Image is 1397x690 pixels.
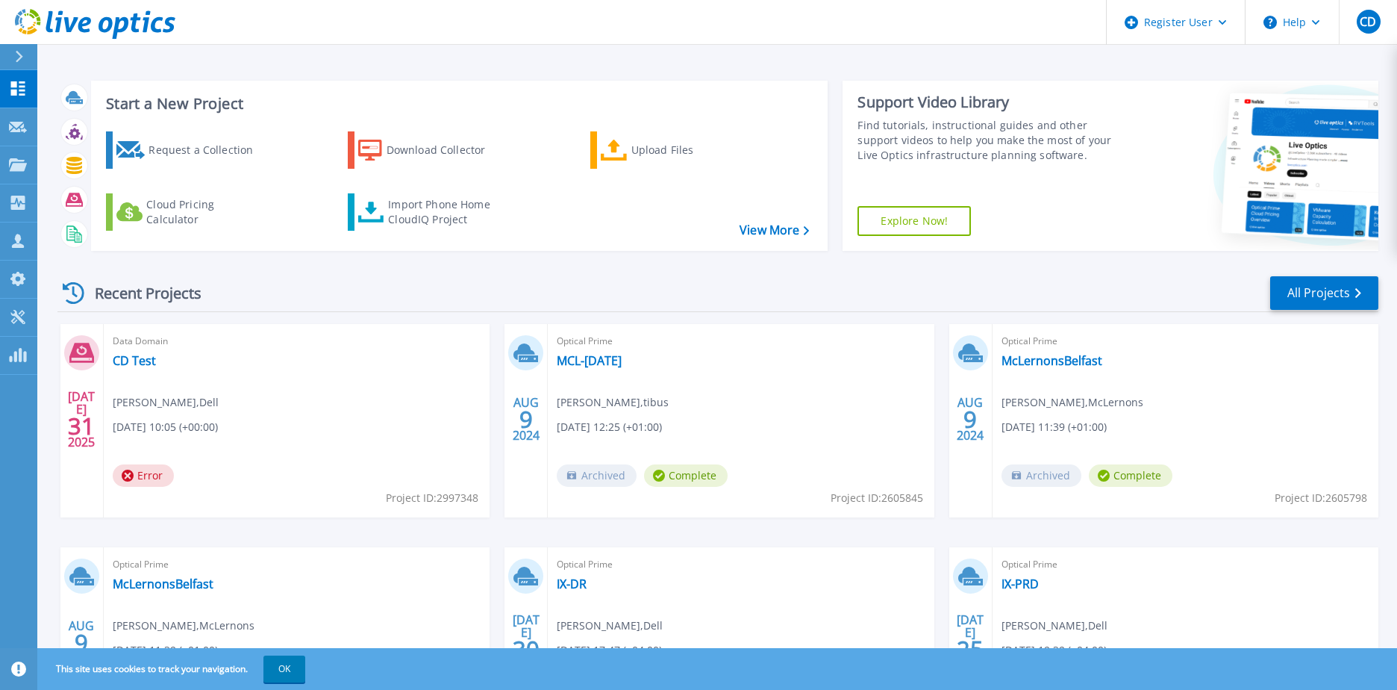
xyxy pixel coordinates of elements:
span: Optical Prime [1001,556,1369,573]
span: Complete [644,464,728,487]
a: View More [740,223,809,237]
div: AUG 2024 [512,392,540,447]
span: 25 [957,643,984,656]
div: Import Phone Home CloudIQ Project [388,197,504,227]
span: This site uses cookies to track your navigation. [41,656,305,683]
span: Optical Prime [1001,333,1369,349]
div: [DATE] 2025 [67,392,96,447]
a: IX-PRD [1001,576,1039,591]
a: All Projects [1270,276,1378,310]
div: [DATE] 2024 [956,615,984,670]
a: IX-DR [557,576,587,591]
span: 9 [75,636,88,649]
div: [DATE] 2024 [512,615,540,670]
span: Optical Prime [557,556,925,573]
span: Archived [557,464,637,487]
span: CD [1360,16,1376,28]
span: Project ID: 2997348 [386,490,478,506]
div: AUG 2024 [67,615,96,670]
span: 31 [68,420,95,432]
a: McLernonsBelfast [1001,353,1102,368]
div: AUG 2024 [956,392,984,447]
span: [DATE] 10:05 (+00:00) [113,419,218,435]
a: MCL-[DATE] [557,353,622,368]
span: Error [113,464,174,487]
span: [DATE] 12:25 (+01:00) [557,419,662,435]
span: [DATE] 11:39 (+01:00) [113,642,218,659]
div: Download Collector [387,135,506,165]
span: [PERSON_NAME] , McLernons [1001,394,1143,411]
a: Upload Files [590,131,757,169]
div: Cloud Pricing Calculator [146,197,266,227]
span: Archived [1001,464,1081,487]
span: 30 [513,643,540,656]
span: [PERSON_NAME] , tibus [557,394,669,411]
span: [DATE] 19:39 (+04:00) [1001,642,1107,659]
h3: Start a New Project [106,96,809,112]
span: 9 [519,413,533,426]
a: Download Collector [348,131,514,169]
span: [DATE] 17:47 (+04:00) [557,642,662,659]
button: OK [263,656,305,683]
span: Optical Prime [557,333,925,349]
div: Recent Projects [57,275,222,311]
span: 9 [963,413,977,426]
a: McLernonsBelfast [113,576,213,591]
a: Request a Collection [106,131,272,169]
div: Upload Files [631,135,751,165]
span: [PERSON_NAME] , Dell [557,618,663,634]
span: Optical Prime [113,556,481,573]
a: CD Test [113,353,156,368]
a: Cloud Pricing Calculator [106,193,272,231]
span: Complete [1089,464,1172,487]
span: [PERSON_NAME] , Dell [113,394,219,411]
span: [PERSON_NAME] , McLernons [113,618,254,634]
div: Find tutorials, instructional guides and other support videos to help you make the most of your L... [857,118,1130,163]
span: Data Domain [113,333,481,349]
span: [DATE] 11:39 (+01:00) [1001,419,1107,435]
span: [PERSON_NAME] , Dell [1001,618,1107,634]
span: Project ID: 2605798 [1275,490,1367,506]
div: Request a Collection [149,135,268,165]
span: Project ID: 2605845 [831,490,923,506]
a: Explore Now! [857,206,971,236]
div: Support Video Library [857,93,1130,112]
